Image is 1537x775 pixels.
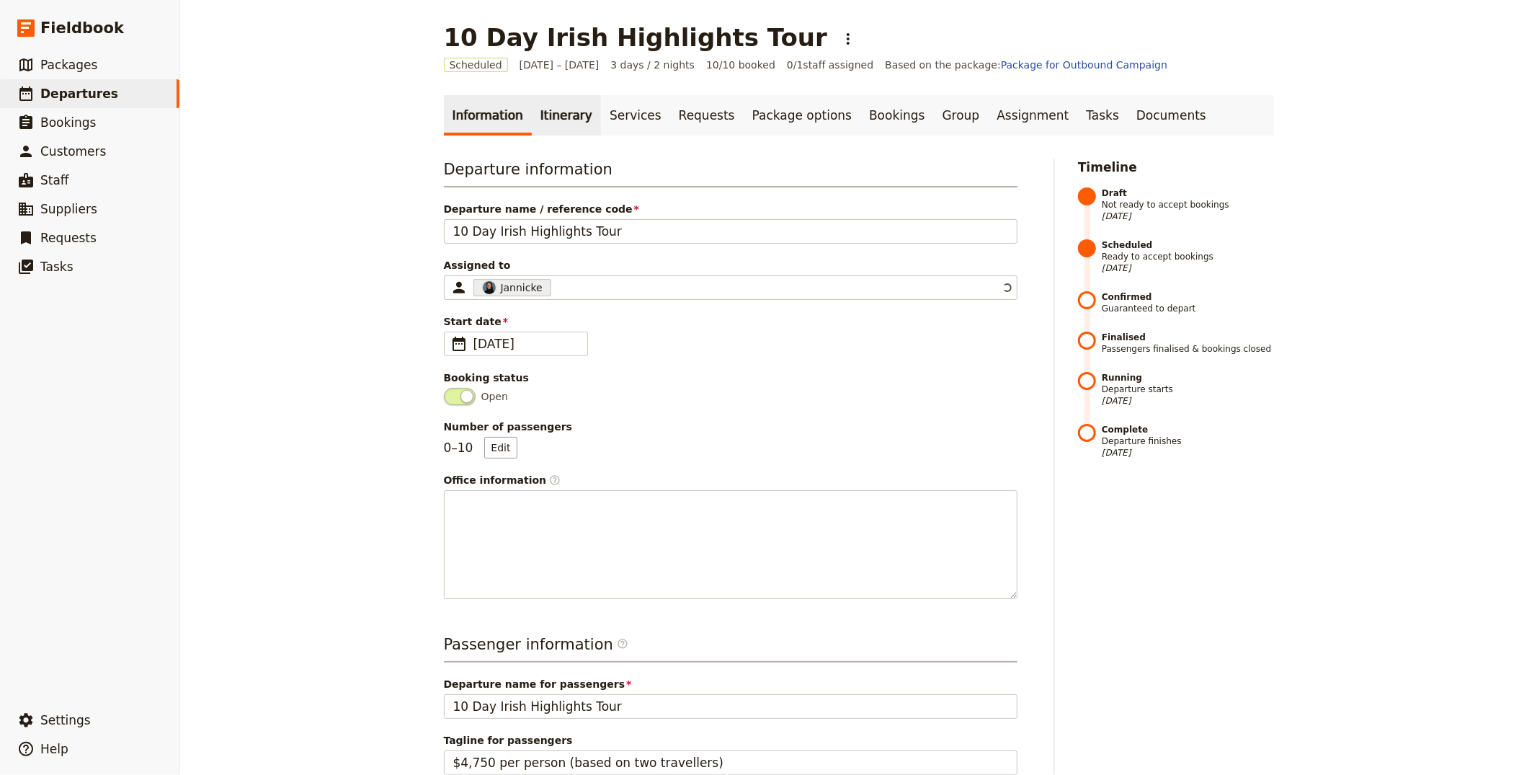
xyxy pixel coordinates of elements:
[40,202,97,216] span: Suppliers
[610,58,695,72] span: 3 days / 2 nights
[40,742,68,756] span: Help
[787,58,873,72] span: 0 / 1 staff assigned
[444,159,1017,187] h3: Departure information
[1102,372,1274,384] strong: Running
[617,638,628,650] span: ​
[554,279,557,296] input: Assigned toProfileJannickeClear input
[444,694,1017,719] input: Departure name for passengers
[40,713,91,727] span: Settings
[40,17,124,39] span: Fieldbook
[501,280,543,295] span: Jannicke
[1102,424,1274,459] span: Departure finishes
[988,95,1077,136] a: Assignment
[860,95,933,136] a: Bookings
[1078,159,1274,176] h2: Timeline
[444,420,1017,434] span: Number of passengers
[40,144,106,159] span: Customers
[1102,239,1274,251] strong: Scheduled
[444,219,1017,244] input: Departure name / reference code
[444,473,1017,487] div: Office information
[444,314,1017,329] span: Start date
[1102,372,1274,407] span: Departure starts
[836,27,860,51] button: Actions
[549,474,561,486] span: ​
[520,58,600,72] span: [DATE] – [DATE]
[40,231,97,245] span: Requests
[1102,291,1274,314] span: Guaranteed to depart
[484,437,517,459] button: Number of passengers0–10
[934,95,989,136] a: Group
[444,202,1017,216] span: Departure name / reference code
[706,58,775,72] span: 10/10 booked
[40,260,73,274] span: Tasks
[1102,332,1274,343] strong: Finalised
[1102,187,1274,222] span: Not ready to accept bookings
[1102,395,1274,407] span: [DATE]
[444,95,532,136] a: Information
[444,58,508,72] span: Scheduled
[40,115,96,130] span: Bookings
[744,95,860,136] a: Package options
[1102,262,1274,274] span: [DATE]
[473,335,579,353] span: [DATE]
[40,87,118,101] span: Departures
[444,733,1017,748] span: Tagline for passengers
[1102,424,1274,435] strong: Complete
[1102,239,1274,274] span: Ready to accept bookings
[482,280,496,295] img: Profile
[444,634,1017,663] h3: Passenger information
[450,335,468,353] span: ​
[444,750,1017,775] input: Tagline for passengers
[444,437,517,459] p: 0 – 10
[670,95,744,136] a: Requests
[1102,332,1274,355] span: Passengers finalised & bookings closed
[40,58,97,72] span: Packages
[885,58,1167,72] span: Based on the package:
[1102,447,1274,459] span: [DATE]
[1102,211,1274,222] span: [DATE]
[532,95,601,136] a: Itinerary
[1128,95,1215,136] a: Documents
[444,23,827,52] h1: 10 Day Irish Highlights Tour
[40,173,69,187] span: Staff
[481,389,508,404] span: Open
[444,677,1017,691] span: Departure name for passengers
[1077,95,1128,136] a: Tasks
[444,371,1017,385] div: Booking status
[601,95,670,136] a: Services
[1102,291,1274,303] strong: Confirmed
[444,258,1017,273] span: Assigned to
[1001,59,1167,71] a: Package for Outbound Campaign
[1102,187,1274,199] strong: Draft
[617,638,628,655] span: ​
